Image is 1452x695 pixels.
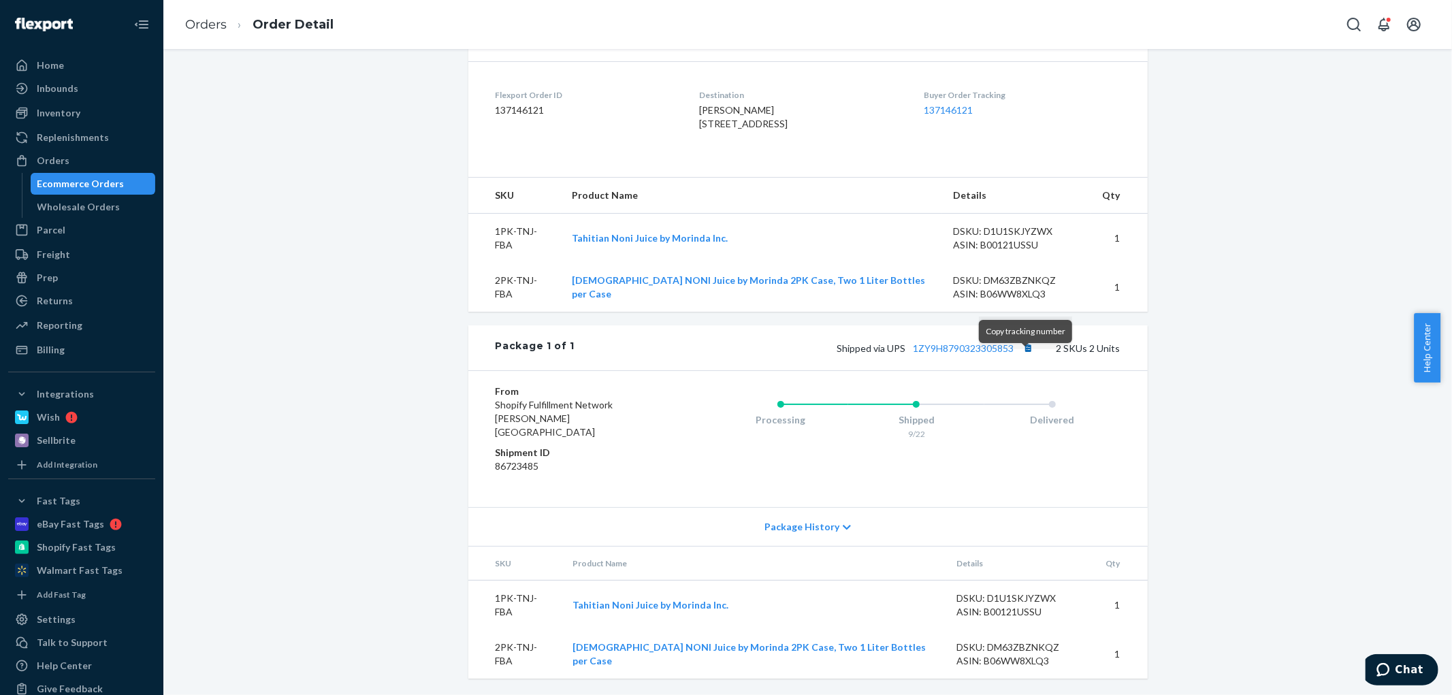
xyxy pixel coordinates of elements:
[1095,630,1147,679] td: 1
[956,605,1084,619] div: ASIN: B00121USSU
[8,150,155,172] a: Orders
[468,547,562,581] th: SKU
[572,641,926,666] a: [DEMOGRAPHIC_DATA] NONI Juice by Morinda 2PK Case, Two 1 Liter Bottles per Case
[468,214,562,263] td: 1PK-TNJ-FBA
[8,632,155,653] button: Talk to Support
[37,271,58,285] div: Prep
[953,274,1081,287] div: DSKU: DM63ZBZNKQZ
[924,104,973,116] a: 137146121
[8,267,155,289] a: Prep
[956,592,1084,605] div: DSKU: D1U1SKJYZWX
[37,589,86,600] div: Add Fast Tag
[31,196,156,218] a: Wholesale Orders
[37,613,76,626] div: Settings
[37,154,69,167] div: Orders
[953,287,1081,301] div: ASIN: B06WW8XLQ3
[37,319,82,332] div: Reporting
[37,659,92,673] div: Help Center
[468,581,562,630] td: 1PK-TNJ-FBA
[764,520,839,534] span: Package History
[37,459,97,470] div: Add Integration
[496,399,613,438] span: Shopify Fulfillment Network [PERSON_NAME][GEOGRAPHIC_DATA]
[8,560,155,581] a: Walmart Fast Tags
[31,173,156,195] a: Ecommerce Orders
[8,102,155,124] a: Inventory
[8,314,155,336] a: Reporting
[1095,581,1147,630] td: 1
[496,446,658,459] dt: Shipment ID
[986,326,1065,336] span: Copy tracking number
[699,89,902,101] dt: Destination
[924,89,1120,101] dt: Buyer Order Tracking
[37,106,80,120] div: Inventory
[37,434,76,447] div: Sellbrite
[699,104,788,129] span: [PERSON_NAME] [STREET_ADDRESS]
[956,654,1084,668] div: ASIN: B06WW8XLQ3
[953,238,1081,252] div: ASIN: B00121USSU
[253,17,334,32] a: Order Detail
[1400,11,1427,38] button: Open account menu
[37,564,123,577] div: Walmart Fast Tags
[37,248,70,261] div: Freight
[8,339,155,361] a: Billing
[1340,11,1368,38] button: Open Search Box
[37,410,60,424] div: Wish
[8,457,155,473] a: Add Integration
[37,387,94,401] div: Integrations
[837,342,1037,354] span: Shipped via UPS
[8,78,155,99] a: Inbounds
[8,54,155,76] a: Home
[848,428,984,440] div: 9/22
[37,636,108,649] div: Talk to Support
[8,290,155,312] a: Returns
[942,178,1092,214] th: Details
[37,540,116,554] div: Shopify Fast Tags
[984,413,1120,427] div: Delivered
[575,339,1120,357] div: 2 SKUs 2 Units
[1091,263,1147,312] td: 1
[496,89,677,101] dt: Flexport Order ID
[848,413,984,427] div: Shipped
[8,127,155,148] a: Replenishments
[37,223,65,237] div: Parcel
[572,274,925,300] a: [DEMOGRAPHIC_DATA] NONI Juice by Morinda 2PK Case, Two 1 Liter Bottles per Case
[37,82,78,95] div: Inbounds
[713,413,849,427] div: Processing
[1414,313,1440,383] span: Help Center
[37,59,64,72] div: Home
[956,641,1084,654] div: DSKU: DM63ZBZNKQZ
[1091,178,1147,214] th: Qty
[37,131,109,144] div: Replenishments
[914,342,1014,354] a: 1ZY9H8790323305853
[8,219,155,241] a: Parcel
[561,178,942,214] th: Product Name
[1095,547,1147,581] th: Qty
[496,385,658,398] dt: From
[496,339,575,357] div: Package 1 of 1
[37,517,104,531] div: eBay Fast Tags
[468,263,562,312] td: 2PK-TNJ-FBA
[468,630,562,679] td: 2PK-TNJ-FBA
[128,11,155,38] button: Close Navigation
[496,103,677,117] dd: 137146121
[8,490,155,512] button: Fast Tags
[946,547,1095,581] th: Details
[562,547,946,581] th: Product Name
[8,383,155,405] button: Integrations
[8,587,155,603] a: Add Fast Tag
[1091,214,1147,263] td: 1
[174,5,344,45] ol: breadcrumbs
[8,536,155,558] a: Shopify Fast Tags
[8,609,155,630] a: Settings
[8,655,155,677] a: Help Center
[8,430,155,451] a: Sellbrite
[1370,11,1398,38] button: Open notifications
[37,294,73,308] div: Returns
[185,17,227,32] a: Orders
[37,494,80,508] div: Fast Tags
[572,232,728,244] a: Tahitian Noni Juice by Morinda Inc.
[37,177,125,191] div: Ecommerce Orders
[37,343,65,357] div: Billing
[15,18,73,31] img: Flexport logo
